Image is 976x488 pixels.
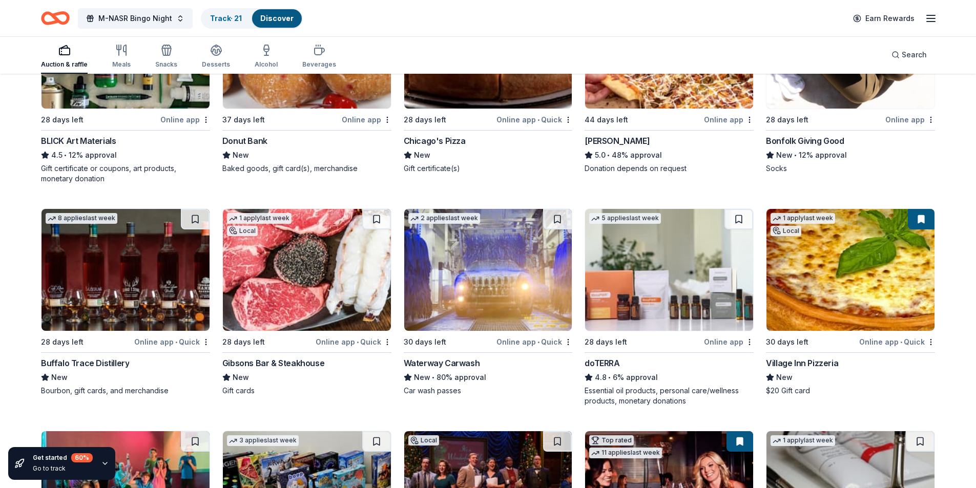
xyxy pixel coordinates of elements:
div: 12% approval [766,149,935,161]
div: Local [771,226,801,236]
div: 28 days left [766,114,808,126]
div: Village Inn Pizzeria [766,357,838,369]
div: Essential oil products, personal care/wellness products, monetary donations [585,386,754,406]
span: • [175,338,177,346]
div: Online app Quick [859,335,935,348]
div: 30 days left [766,336,808,348]
div: 3 applies last week [227,435,299,446]
img: Image for Village Inn Pizzeria [766,209,935,331]
div: 44 days left [585,114,628,126]
span: 4.5 [51,149,63,161]
div: $20 Gift card [766,386,935,396]
div: BLICK Art Materials [41,135,116,147]
div: Online app Quick [316,335,391,348]
div: Online app Quick [496,335,572,348]
div: Online app [704,113,754,126]
span: • [432,373,434,381]
div: Online app Quick [496,113,572,126]
div: Baked goods, gift card(s), merchandise [222,163,391,174]
span: • [537,116,539,124]
div: Local [227,226,258,236]
div: 80% approval [404,371,573,384]
div: Bonfolk Giving Good [766,135,844,147]
span: New [233,149,249,161]
img: Image for Gibsons Bar & Steakhouse [223,209,391,331]
button: Beverages [302,40,336,74]
div: doTERRA [585,357,619,369]
div: 6% approval [585,371,754,384]
span: • [608,151,610,159]
div: Gift cards [222,386,391,396]
div: 2 applies last week [408,213,480,224]
a: Earn Rewards [847,9,921,28]
div: Go to track [33,464,93,473]
div: Chicago's Pizza [404,135,466,147]
button: Snacks [155,40,177,74]
img: Image for Waterway Carwash [404,209,572,331]
div: Local [408,435,439,445]
button: Auction & raffle [41,40,88,74]
div: 28 days left [222,336,265,348]
button: Search [883,45,935,65]
button: Desserts [202,40,230,74]
div: 30 days left [404,336,446,348]
a: Image for Gibsons Bar & Steakhouse1 applylast weekLocal28 days leftOnline app•QuickGibsons Bar & ... [222,208,391,396]
div: 28 days left [404,114,446,126]
span: 4.8 [595,371,607,384]
div: 1 apply last week [771,435,835,446]
a: Image for Village Inn Pizzeria1 applylast weekLocal30 days leftOnline app•QuickVillage Inn Pizzer... [766,208,935,396]
div: Online app [342,113,391,126]
div: Gibsons Bar & Steakhouse [222,357,324,369]
div: Donation depends on request [585,163,754,174]
a: Home [41,6,70,30]
span: New [776,371,793,384]
img: Image for Buffalo Trace Distillery [41,209,210,331]
div: 1 apply last week [227,213,292,224]
span: New [776,149,793,161]
span: 5.0 [595,149,606,161]
a: Image for Buffalo Trace Distillery8 applieslast week28 days leftOnline app•QuickBuffalo Trace Dis... [41,208,210,396]
div: Top rated [589,435,634,445]
button: M-NASR Bingo Night [78,8,193,29]
a: Track· 21 [210,14,242,23]
div: 28 days left [41,336,84,348]
a: Image for Waterway Carwash2 applieslast week30 days leftOnline app•QuickWaterway CarwashNew•80% a... [404,208,573,396]
span: • [795,151,797,159]
div: Online app [704,335,754,348]
div: Car wash passes [404,386,573,396]
span: • [900,338,902,346]
span: New [414,149,430,161]
div: 11 applies last week [589,448,662,458]
span: New [414,371,430,384]
span: Search [902,49,927,61]
div: Gift certificate(s) [404,163,573,174]
span: New [51,371,68,384]
div: 5 applies last week [589,213,661,224]
div: Desserts [202,60,230,69]
div: 1 apply last week [771,213,835,224]
div: Online app [885,113,935,126]
div: Gift certificate or coupons, art products, monetary donation [41,163,210,184]
button: Meals [112,40,131,74]
a: Discover [260,14,294,23]
button: Alcohol [255,40,278,74]
button: Track· 21Discover [201,8,303,29]
div: 12% approval [41,149,210,161]
img: Image for doTERRA [585,209,753,331]
div: 28 days left [585,336,627,348]
div: 60 % [71,453,93,462]
div: Auction & raffle [41,60,88,69]
div: Beverages [302,60,336,69]
div: 48% approval [585,149,754,161]
a: Image for doTERRA5 applieslast week28 days leftOnline appdoTERRA4.8•6% approvalEssential oil prod... [585,208,754,406]
span: • [357,338,359,346]
div: Online app [160,113,210,126]
div: Snacks [155,60,177,69]
div: Socks [766,163,935,174]
div: 28 days left [41,114,84,126]
div: Online app Quick [134,335,210,348]
div: 37 days left [222,114,265,126]
div: Get started [33,453,93,462]
span: • [64,151,67,159]
span: New [233,371,249,384]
